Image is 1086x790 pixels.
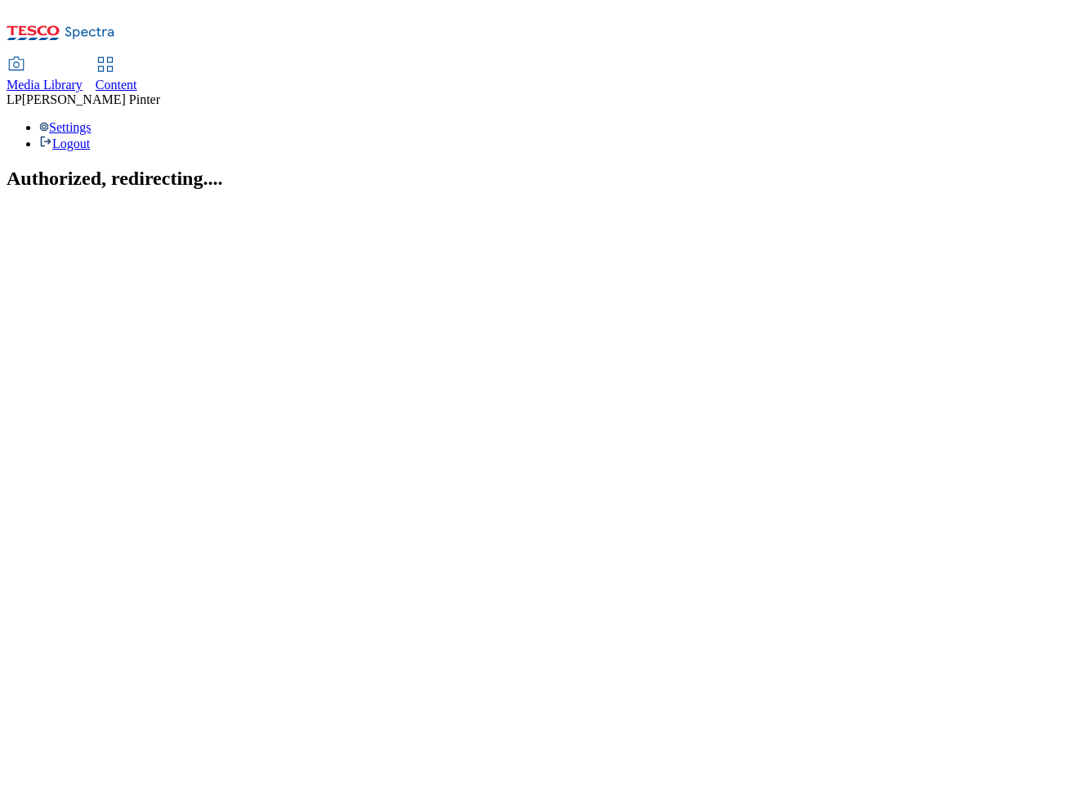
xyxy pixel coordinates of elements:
a: Content [96,58,137,92]
a: Logout [39,137,90,150]
span: LP [7,92,22,106]
a: Media Library [7,58,83,92]
span: Content [96,78,137,92]
span: [PERSON_NAME] Pinter [22,92,160,106]
span: Media Library [7,78,83,92]
h2: Authorized, redirecting.... [7,168,1079,190]
a: Settings [39,120,92,134]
